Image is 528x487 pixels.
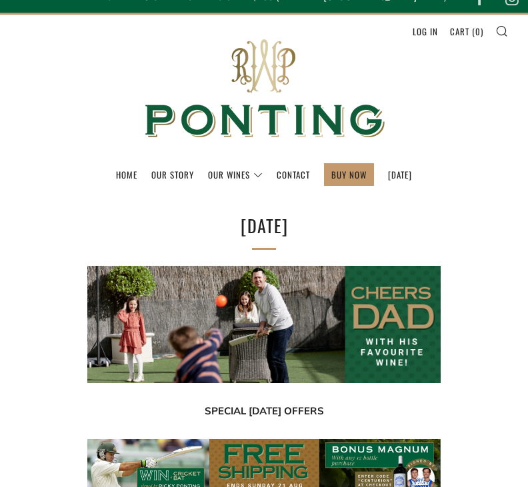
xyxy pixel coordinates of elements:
a: Home [116,164,137,185]
img: Ponting Wines [131,15,397,163]
a: Log in [413,21,438,42]
a: Our Wines [208,164,263,185]
h1: [DATE] [87,211,440,242]
a: [DATE] [388,164,412,185]
strong: SPECIAL [DATE] OFFERS [205,404,324,417]
a: BUY NOW [331,164,367,185]
span: 0 [475,25,481,38]
a: Our Story [151,164,194,185]
a: Contact [277,164,310,185]
a: Cart (0) [450,21,483,42]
